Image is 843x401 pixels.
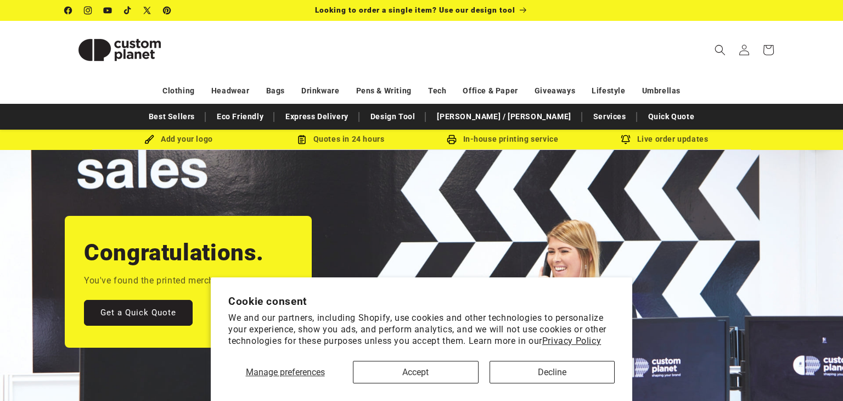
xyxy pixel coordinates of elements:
a: Services [588,107,632,126]
h2: Congratulations. [84,238,264,268]
img: Order updates [621,135,631,144]
img: Order Updates Icon [297,135,307,144]
p: We and our partners, including Shopify, use cookies and other technologies to personalize your ex... [228,313,615,347]
a: Express Delivery [280,107,354,126]
img: In-house printing [447,135,457,144]
a: [PERSON_NAME] / [PERSON_NAME] [431,107,576,126]
div: Live order updates [583,132,745,146]
summary: Search [708,38,732,62]
a: Privacy Policy [542,336,601,346]
span: Manage preferences [246,367,325,377]
a: Custom Planet [61,21,179,79]
button: Decline [490,361,615,383]
a: Clothing [162,81,195,101]
a: Pens & Writing [356,81,412,101]
a: Eco Friendly [211,107,269,126]
a: Office & Paper [463,81,518,101]
a: Bags [266,81,285,101]
a: Get a Quick Quote [84,299,193,325]
h2: Cookie consent [228,295,615,308]
a: Giveaways [535,81,575,101]
div: In-house printing service [421,132,583,146]
a: Tech [428,81,446,101]
span: Looking to order a single item? Use our design tool [315,5,515,14]
img: Brush Icon [144,135,154,144]
p: You've found the printed merch experts. [84,273,249,289]
a: Lifestyle [592,81,625,101]
a: Umbrellas [642,81,681,101]
a: Design Tool [365,107,421,126]
button: Accept [353,361,478,383]
div: Add your logo [98,132,260,146]
div: Quotes in 24 hours [260,132,421,146]
img: Custom Planet [65,25,175,75]
a: Best Sellers [143,107,200,126]
iframe: Chat Widget [788,348,843,401]
a: Headwear [211,81,250,101]
a: Quick Quote [643,107,700,126]
a: Drinkware [301,81,339,101]
button: Manage preferences [228,361,342,383]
